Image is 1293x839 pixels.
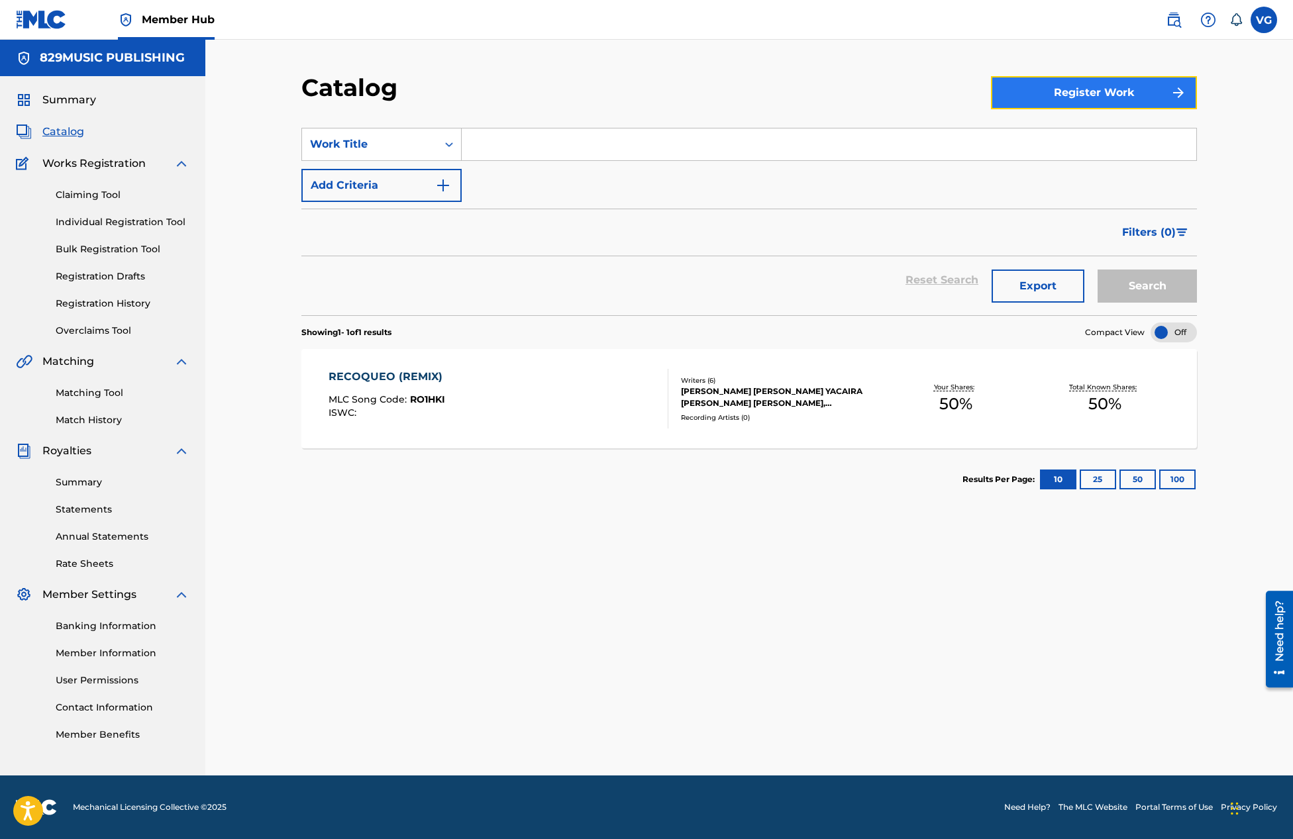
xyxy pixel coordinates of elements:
span: Mechanical Licensing Collective © 2025 [73,801,227,813]
div: Notifications [1229,13,1243,26]
img: Royalties [16,443,32,459]
a: Match History [56,413,189,427]
span: MLC Song Code : [329,393,410,405]
a: Matching Tool [56,386,189,400]
img: expand [174,354,189,370]
a: Bulk Registration Tool [56,242,189,256]
button: 25 [1080,469,1116,489]
span: Royalties [42,443,91,459]
a: Claiming Tool [56,188,189,202]
iframe: Chat Widget [1227,775,1293,839]
p: Results Per Page: [962,473,1038,485]
a: Privacy Policy [1221,801,1277,813]
iframe: Resource Center [1256,585,1293,692]
p: Showing 1 - 1 of 1 results [301,326,391,338]
a: Overclaims Tool [56,324,189,338]
img: Works Registration [16,156,33,172]
a: Banking Information [56,619,189,633]
img: expand [174,156,189,172]
a: The MLC Website [1059,801,1127,813]
a: RECOQUEO (REMIX)MLC Song Code:RO1HKIISWC:Writers (6)[PERSON_NAME] [PERSON_NAME] YACAIRA [PERSON_N... [301,349,1197,448]
a: Registration Drafts [56,270,189,283]
button: 100 [1159,469,1196,489]
a: Need Help? [1004,801,1051,813]
p: Your Shares: [934,382,978,392]
span: Matching [42,354,94,370]
div: RECOQUEO (REMIX) [329,369,449,385]
span: Filters ( 0 ) [1122,224,1176,240]
img: expand [174,587,189,603]
p: Total Known Shares: [1069,382,1140,392]
img: MLC Logo [16,10,67,29]
div: Writers ( 6 ) [681,375,881,385]
a: Summary [56,475,189,489]
img: help [1200,12,1216,28]
span: 50 % [1088,392,1121,416]
img: Matching [16,354,32,370]
a: Individual Registration Tool [56,215,189,229]
a: Member Benefits [56,728,189,742]
button: Add Criteria [301,169,462,202]
h2: Catalog [301,73,404,103]
a: Rate Sheets [56,557,189,571]
a: CatalogCatalog [16,124,84,140]
span: 50 % [939,392,972,416]
div: Recording Artists ( 0 ) [681,413,881,422]
img: f7272a7cc735f4ea7f67.svg [1170,85,1186,101]
img: expand [174,443,189,459]
div: [PERSON_NAME] [PERSON_NAME] YACAIRA [PERSON_NAME] [PERSON_NAME], [PERSON_NAME] [PERSON_NAME], [PE... [681,385,881,409]
span: ISWC : [329,407,360,419]
div: Drag [1231,789,1239,828]
img: search [1166,12,1182,28]
button: Filters (0) [1114,216,1197,249]
span: RO1HKI [410,393,445,405]
img: Top Rightsholder [118,12,134,28]
button: Export [992,270,1084,303]
div: User Menu [1251,7,1277,33]
div: Work Title [310,136,429,152]
button: Register Work [991,76,1197,109]
a: Public Search [1161,7,1187,33]
img: Member Settings [16,587,32,603]
a: Registration History [56,297,189,311]
img: Accounts [16,50,32,66]
img: Summary [16,92,32,108]
a: SummarySummary [16,92,96,108]
img: Catalog [16,124,32,140]
a: Portal Terms of Use [1135,801,1213,813]
button: 50 [1119,469,1156,489]
img: filter [1176,228,1188,236]
span: Compact View [1085,326,1145,338]
img: logo [16,799,57,815]
button: 10 [1040,469,1076,489]
span: Member Settings [42,587,136,603]
span: Works Registration [42,156,146,172]
a: Contact Information [56,701,189,715]
a: User Permissions [56,673,189,687]
h5: 829MUSIC PUBLISHING [40,50,185,66]
a: Annual Statements [56,530,189,544]
img: 9d2ae6d4665cec9f34b9.svg [435,177,451,193]
form: Search Form [301,128,1197,315]
span: Member Hub [142,12,215,27]
div: Help [1195,7,1221,33]
span: Summary [42,92,96,108]
a: Statements [56,503,189,517]
a: Member Information [56,646,189,660]
span: Catalog [42,124,84,140]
